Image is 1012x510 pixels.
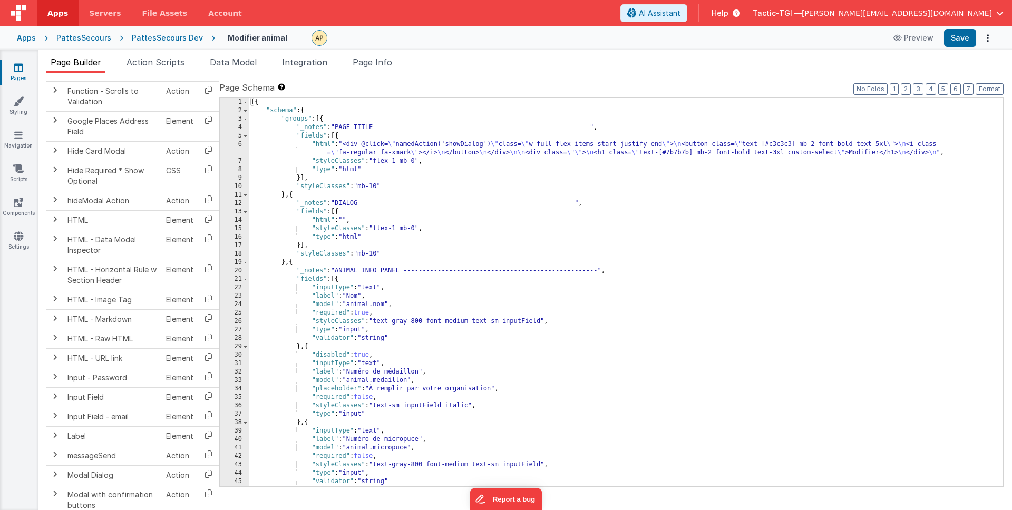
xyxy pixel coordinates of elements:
[63,260,162,290] td: HTML - Horizontal Rule w Section Header
[220,418,249,427] div: 38
[162,309,198,329] td: Element
[220,267,249,275] div: 20
[220,258,249,267] div: 19
[63,446,162,465] td: messageSend
[47,8,68,18] span: Apps
[220,342,249,351] div: 29
[162,210,198,230] td: Element
[220,309,249,317] div: 25
[620,4,687,22] button: AI Assistant
[220,359,249,368] div: 31
[220,452,249,460] div: 42
[162,260,198,290] td: Element
[853,83,888,95] button: No Folds
[312,31,327,45] img: c78abd8586fb0502950fd3f28e86ae42
[282,57,327,67] span: Integration
[220,351,249,359] div: 30
[220,224,249,233] div: 15
[220,486,249,494] div: 46
[220,275,249,283] div: 21
[210,57,257,67] span: Data Model
[220,191,249,199] div: 11
[63,387,162,407] td: Input Field
[220,401,249,410] div: 36
[353,57,392,67] span: Page Info
[89,8,121,18] span: Servers
[63,81,162,111] td: Function - Scrolls to Validation
[220,250,249,258] div: 18
[938,83,948,95] button: 5
[63,465,162,485] td: Modal Dialog
[470,488,542,510] iframe: Marker.io feedback button
[162,368,198,387] td: Element
[162,141,198,161] td: Action
[887,30,940,46] button: Preview
[162,329,198,348] td: Element
[162,387,198,407] td: Element
[926,83,936,95] button: 4
[219,81,275,94] span: Page Schema
[220,182,249,191] div: 10
[890,83,899,95] button: 1
[220,317,249,326] div: 26
[639,8,680,18] span: AI Assistant
[63,329,162,348] td: HTML - Raw HTML
[220,326,249,334] div: 27
[63,161,162,191] td: Hide Required * Show Optional
[162,407,198,426] td: Element
[220,292,249,300] div: 23
[162,230,198,260] td: Element
[220,393,249,401] div: 35
[220,469,249,477] div: 44
[51,57,101,67] span: Page Builder
[913,83,923,95] button: 3
[228,34,287,42] h4: Modifier animal
[712,8,728,18] span: Help
[63,111,162,141] td: Google Places Address Field
[63,210,162,230] td: HTML
[63,309,162,329] td: HTML - Markdown
[220,174,249,182] div: 9
[220,123,249,132] div: 4
[220,132,249,140] div: 5
[126,57,184,67] span: Action Scripts
[220,98,249,106] div: 1
[142,8,188,18] span: File Assets
[976,83,1004,95] button: Format
[220,216,249,224] div: 14
[220,106,249,115] div: 2
[63,426,162,446] td: Label
[63,368,162,387] td: Input - Password
[162,426,198,446] td: Element
[162,348,198,368] td: Element
[220,165,249,174] div: 8
[162,191,198,210] td: Action
[220,283,249,292] div: 22
[220,435,249,444] div: 40
[220,241,249,250] div: 17
[220,334,249,342] div: 28
[802,8,992,18] span: [PERSON_NAME][EMAIL_ADDRESS][DOMAIN_NAME]
[753,8,1004,18] button: Tactic-TGI — [PERSON_NAME][EMAIL_ADDRESS][DOMAIN_NAME]
[220,460,249,469] div: 43
[220,410,249,418] div: 37
[162,290,198,309] td: Element
[63,348,162,368] td: HTML - URL link
[162,161,198,191] td: CSS
[220,427,249,435] div: 39
[162,446,198,465] td: Action
[963,83,974,95] button: 7
[220,300,249,309] div: 24
[901,83,911,95] button: 2
[63,407,162,426] td: Input Field - email
[63,290,162,309] td: HTML - Image Tag
[63,230,162,260] td: HTML - Data Model Inspector
[220,477,249,486] div: 45
[220,157,249,165] div: 7
[220,140,249,157] div: 6
[980,31,995,45] button: Options
[950,83,961,95] button: 6
[220,376,249,385] div: 33
[220,233,249,241] div: 16
[220,115,249,123] div: 3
